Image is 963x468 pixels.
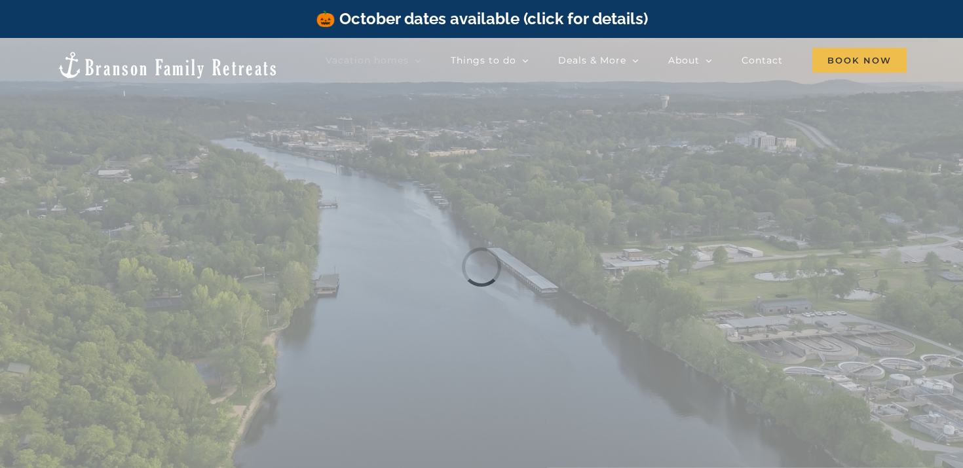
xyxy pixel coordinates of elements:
[742,47,783,73] a: Contact
[326,47,907,73] nav: Main Menu
[558,56,626,65] span: Deals & More
[742,56,783,65] span: Contact
[668,56,700,65] span: About
[326,56,409,65] span: Vacation homes
[316,9,648,28] a: 🎃 October dates available (click for details)
[558,47,639,73] a: Deals & More
[812,47,907,73] a: Book Now
[326,47,421,73] a: Vacation homes
[668,47,712,73] a: About
[451,47,529,73] a: Things to do
[812,48,907,73] span: Book Now
[56,50,278,80] img: Branson Family Retreats Logo
[451,56,516,65] span: Things to do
